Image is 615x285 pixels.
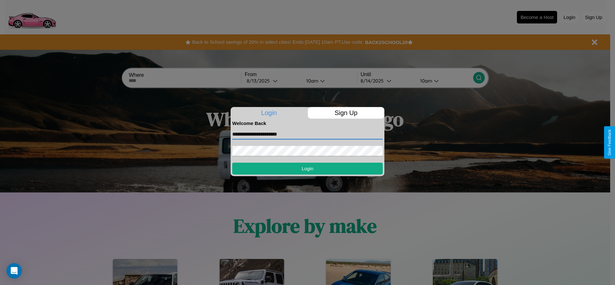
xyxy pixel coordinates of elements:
[232,120,383,126] h4: Welcome Back
[232,163,383,174] button: Login
[607,129,612,156] div: Give Feedback
[231,107,307,119] p: Login
[308,107,385,119] p: Sign Up
[6,263,22,279] div: Open Intercom Messenger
